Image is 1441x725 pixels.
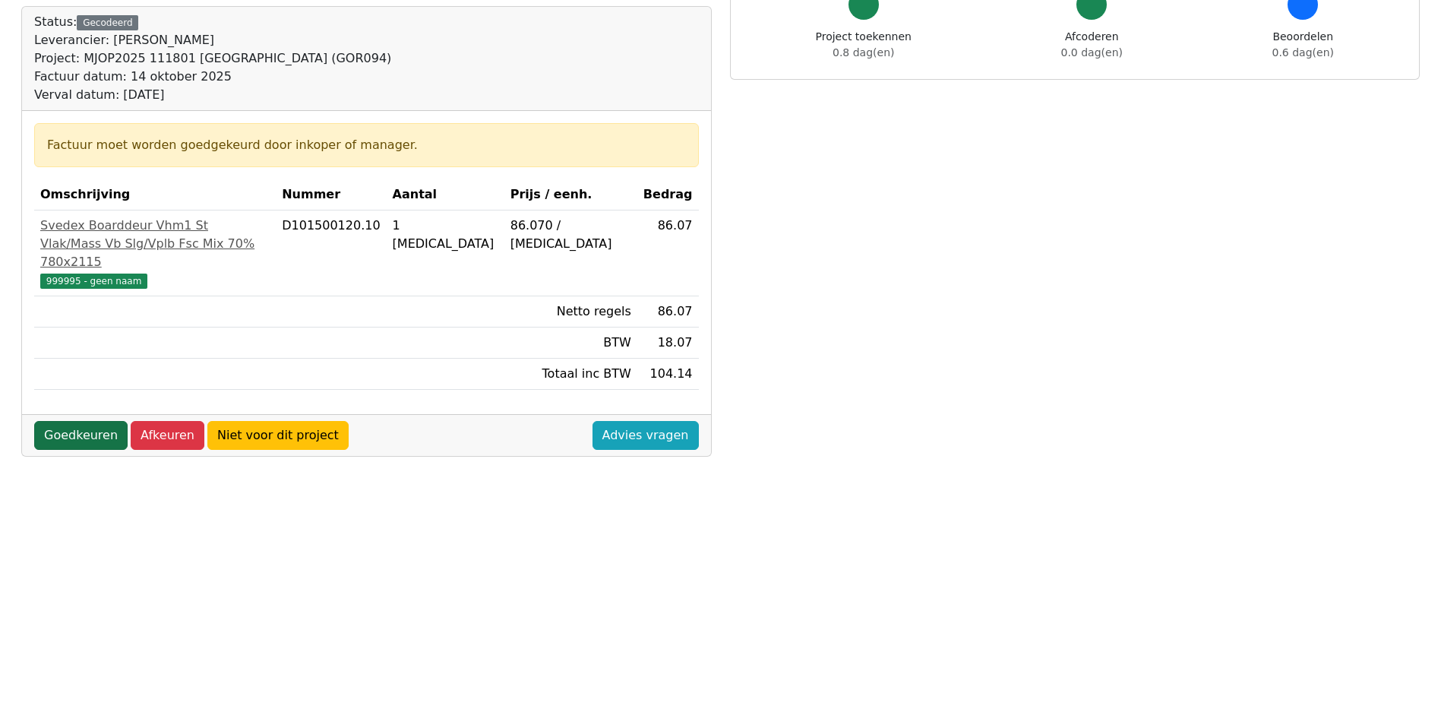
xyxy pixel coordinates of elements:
[593,421,699,450] a: Advies vragen
[1061,29,1123,61] div: Afcoderen
[637,328,699,359] td: 18.07
[131,421,204,450] a: Afkeuren
[504,179,637,211] th: Prijs / eenh.
[833,46,894,59] span: 0.8 dag(en)
[504,359,637,390] td: Totaal inc BTW
[40,274,147,289] span: 999995 - geen naam
[34,13,391,104] div: Status:
[34,31,391,49] div: Leverancier: [PERSON_NAME]
[207,421,349,450] a: Niet voor dit project
[1272,29,1334,61] div: Beoordelen
[637,296,699,328] td: 86.07
[34,421,128,450] a: Goedkeuren
[1061,46,1123,59] span: 0.0 dag(en)
[637,211,699,296] td: 86.07
[504,328,637,359] td: BTW
[40,217,270,271] div: Svedex Boarddeur Vhm1 St Vlak/Mass Vb Slg/Vplb Fsc Mix 70% 780x2115
[34,179,276,211] th: Omschrijving
[34,86,391,104] div: Verval datum: [DATE]
[504,296,637,328] td: Netto regels
[40,217,270,290] a: Svedex Boarddeur Vhm1 St Vlak/Mass Vb Slg/Vplb Fsc Mix 70% 780x2115999995 - geen naam
[387,179,504,211] th: Aantal
[637,179,699,211] th: Bedrag
[276,211,386,296] td: D101500120.10
[34,49,391,68] div: Project: MJOP2025 111801 [GEOGRAPHIC_DATA] (GOR094)
[1272,46,1334,59] span: 0.6 dag(en)
[47,136,686,154] div: Factuur moet worden goedgekeurd door inkoper of manager.
[510,217,631,253] div: 86.070 / [MEDICAL_DATA]
[816,29,912,61] div: Project toekennen
[77,15,138,30] div: Gecodeerd
[393,217,498,253] div: 1 [MEDICAL_DATA]
[276,179,386,211] th: Nummer
[637,359,699,390] td: 104.14
[34,68,391,86] div: Factuur datum: 14 oktober 2025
